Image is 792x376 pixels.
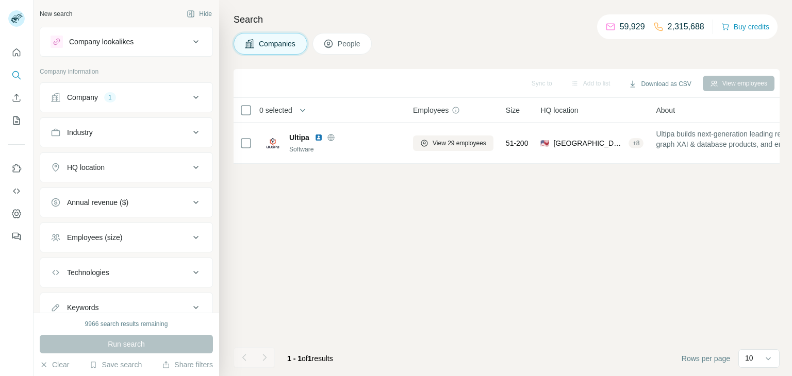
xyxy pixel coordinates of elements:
button: Company lookalikes [40,29,212,54]
button: Save search [89,360,142,370]
span: Ultipa [289,132,309,143]
div: Keywords [67,302,98,313]
button: Use Surfe on LinkedIn [8,159,25,178]
div: Employees (size) [67,232,122,243]
button: Annual revenue ($) [40,190,212,215]
span: About [656,105,675,115]
button: Company1 [40,85,212,110]
div: Technologies [67,267,109,278]
span: Rows per page [682,353,730,364]
button: Search [8,66,25,84]
button: Dashboard [8,204,25,223]
span: Companies [259,39,296,49]
div: Company [67,92,98,102]
span: Employees [413,105,449,115]
button: My lists [8,111,25,130]
button: Use Surfe API [8,182,25,200]
button: Keywords [40,295,212,320]
button: View 29 employees [413,135,493,151]
button: Share filters [162,360,213,370]
span: 1 [308,354,312,363]
span: People [338,39,361,49]
p: Company information [40,67,213,76]
p: 2,315,688 [668,21,704,33]
span: [GEOGRAPHIC_DATA], [US_STATE] [553,138,624,148]
span: 1 - 1 [287,354,302,363]
span: of [302,354,308,363]
button: Download as CSV [621,76,698,92]
button: Clear [40,360,69,370]
div: New search [40,9,72,19]
div: 9966 search results remaining [85,319,168,329]
h4: Search [234,12,780,27]
span: Size [506,105,520,115]
p: 59,929 [620,21,645,33]
div: 1 [104,93,116,102]
img: LinkedIn logo [315,133,323,142]
div: Software [289,145,401,154]
button: Quick start [8,43,25,62]
span: HQ location [540,105,578,115]
span: View 29 employees [433,139,486,148]
button: HQ location [40,155,212,180]
span: 🇺🇸 [540,138,549,148]
button: Technologies [40,260,212,285]
div: + 8 [629,139,644,148]
div: Company lookalikes [69,37,134,47]
button: Hide [179,6,219,22]
button: Feedback [8,227,25,246]
span: 51-200 [506,138,529,148]
button: Employees (size) [40,225,212,250]
img: Logo of Ultipa [265,135,281,151]
div: HQ location [67,162,105,173]
button: Industry [40,120,212,145]
button: Enrich CSV [8,89,25,107]
div: Annual revenue ($) [67,197,128,208]
div: Industry [67,127,93,138]
span: 0 selected [259,105,292,115]
span: results [287,354,333,363]
p: 10 [745,353,753,363]
button: Buy credits [721,20,769,34]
